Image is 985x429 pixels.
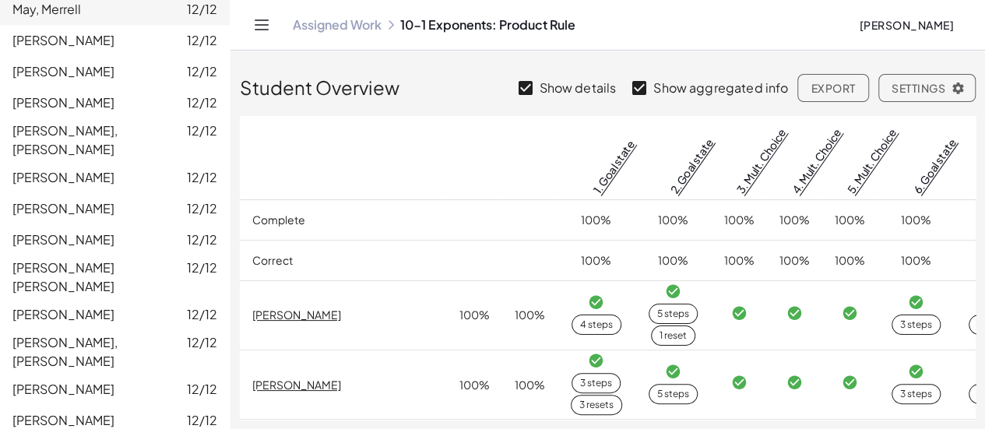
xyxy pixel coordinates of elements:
a: 1. Goal state [590,137,638,196]
a: 3. Mult. Choice [733,125,789,196]
div: 3 steps [900,387,932,401]
i: Task finished and correct. [731,305,748,322]
span: [PERSON_NAME] [12,32,114,48]
span: [PERSON_NAME] [859,18,954,32]
div: 3 resets [579,398,614,412]
i: Task finished and correct. [588,294,604,311]
i: Task finished and correct. [786,305,803,322]
td: 100% [558,199,635,240]
td: 100% [878,199,955,240]
a: 4. Mult. Choice [789,125,844,196]
span: 12/12 [187,305,217,324]
i: Task finished and correct. [731,374,748,391]
span: 12/12 [187,230,217,249]
span: 12/12 [187,121,217,159]
button: Toggle navigation [249,12,274,37]
td: 100% [635,199,712,240]
i: Task finished and correct. [588,353,604,369]
td: 100% [447,350,502,419]
a: 6. Goal state [910,135,959,195]
span: [PERSON_NAME] [12,381,114,397]
span: [PERSON_NAME] [PERSON_NAME] [12,259,114,294]
td: 100% [712,199,767,240]
span: [PERSON_NAME], [PERSON_NAME] [12,122,118,157]
td: Complete [240,199,447,240]
div: 3 steps [580,376,612,390]
span: Settings [892,81,962,95]
span: [PERSON_NAME] [12,169,114,185]
td: 100% [635,240,712,280]
span: [PERSON_NAME] [12,200,114,216]
span: 12/12 [187,258,217,296]
i: Task finished and correct. [842,305,858,322]
span: 12/12 [187,168,217,187]
td: 100% [767,199,822,240]
button: Settings [878,74,976,102]
a: 5. Mult. Choice [844,125,899,196]
div: 1 reset [660,329,687,343]
a: [PERSON_NAME] [252,378,341,392]
span: 12/12 [187,333,217,371]
div: 5 steps [657,307,689,321]
span: Complete [468,143,512,197]
div: 5 steps [657,387,689,401]
button: [PERSON_NAME] [846,11,966,39]
a: [PERSON_NAME] [252,308,341,322]
span: 12/12 [187,199,217,218]
span: [PERSON_NAME] [12,63,114,79]
span: 12/12 [187,62,217,81]
span: [PERSON_NAME] [12,231,114,248]
span: [PERSON_NAME] [12,306,114,322]
i: Task finished and correct. [665,364,681,380]
td: 100% [502,350,558,419]
div: 3 steps [900,318,932,332]
i: Task finished and correct. [908,364,924,380]
span: [PERSON_NAME] [12,412,114,428]
td: 100% [767,240,822,280]
td: 100% [712,240,767,280]
i: Task finished and correct. [908,294,924,311]
td: 100% [558,240,635,280]
span: [PERSON_NAME] [12,94,114,111]
td: 100% [878,240,955,280]
a: Assigned Work [293,17,382,33]
span: 12/12 [187,380,217,399]
i: Task finished and correct. [665,283,681,300]
label: Show details [539,69,616,107]
div: 4 steps [580,318,613,332]
a: 2. Goal state [667,135,716,195]
div: Student Overview [240,51,976,107]
td: 100% [502,280,558,350]
span: Export [811,81,855,95]
span: Correct [519,125,582,199]
span: May, Merrell [12,1,81,17]
label: Show aggregated info [653,69,788,107]
i: Task finished and correct. [842,374,858,391]
span: 12/12 [187,31,217,50]
span: [PERSON_NAME], [PERSON_NAME] [12,334,118,369]
td: 100% [822,240,878,280]
i: Task finished and correct. [786,374,803,391]
td: 100% [447,280,502,350]
button: Export [797,74,868,102]
span: 12/12 [187,93,217,112]
td: Correct [240,240,447,280]
td: 100% [822,199,878,240]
